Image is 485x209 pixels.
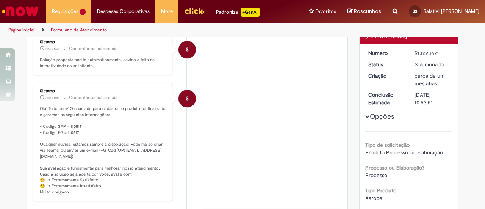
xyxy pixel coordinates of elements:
[45,96,59,100] time: 29/07/2025 11:00:46
[363,91,409,106] dt: Conclusão Estimada
[365,172,387,179] span: Processo
[45,96,59,100] span: 30d atrás
[178,90,196,107] div: System
[45,47,59,51] time: 06/08/2025 09:00:47
[40,106,166,195] p: Olá! Tudo bem? O chamado para cadastrar o produto foi finalizado e geramos as seguintes informaçõ...
[51,27,107,33] a: Formulário de Atendimento
[354,8,381,15] span: Rascunhos
[365,141,410,148] b: Tipo de solicitação
[363,49,409,57] dt: Número
[1,4,40,19] img: ServiceNow
[40,40,166,44] div: Sistema
[365,195,382,201] span: Xarope
[415,49,450,57] div: R13293621
[40,89,166,93] div: Sistema
[423,8,479,14] span: Salatiel [PERSON_NAME]
[415,72,445,87] time: 15/07/2025 09:02:11
[415,72,445,87] span: cerca de um mês atrás
[52,8,78,15] span: Requisições
[347,8,381,15] a: Rascunhos
[161,8,173,15] span: More
[69,46,117,52] small: Comentários adicionais
[45,47,59,51] span: 22d atrás
[241,8,260,17] p: +GenAi
[365,187,396,194] b: Tipo Produto
[69,94,117,101] small: Comentários adicionais
[363,61,409,68] dt: Status
[413,9,417,14] span: SS
[415,91,450,106] div: [DATE] 10:53:51
[186,90,189,108] span: S
[97,8,150,15] span: Despesas Corporativas
[40,57,166,69] p: Solução proposta aceita automaticamente, devido a falta de interatividade do solicitante.
[178,41,196,58] div: System
[186,41,189,59] span: S
[8,27,34,33] a: Página inicial
[365,164,424,171] b: Processo ou Elaboração?
[363,72,409,80] dt: Criação
[365,149,443,156] span: Produto Processo ou Elaboração
[315,8,336,15] span: Favoritos
[80,9,86,15] span: 1
[415,61,450,68] div: Solucionado
[184,5,205,17] img: click_logo_yellow_360x200.png
[415,72,450,87] div: 15/07/2025 09:02:11
[216,8,260,17] div: Padroniza
[6,23,318,37] ul: Trilhas de página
